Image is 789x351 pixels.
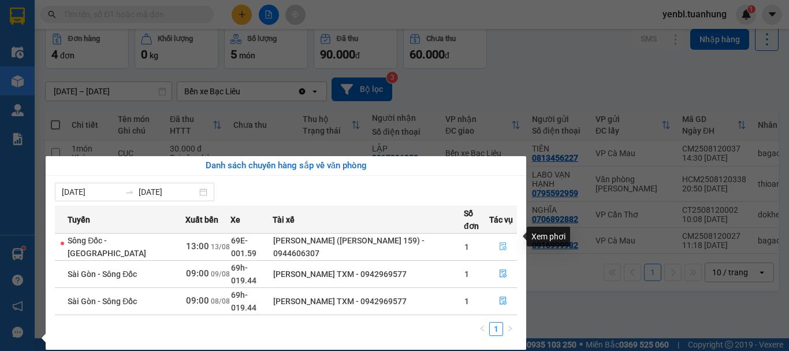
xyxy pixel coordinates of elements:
[464,207,489,232] span: Số đơn
[211,243,230,251] span: 13/08
[503,322,517,336] li: Next Page
[503,322,517,336] button: right
[273,268,463,280] div: [PERSON_NAME] TXM - 0942969577
[527,227,570,246] div: Xem phơi
[489,213,513,226] span: Tác vụ
[499,269,507,279] span: file-done
[490,292,516,311] button: file-done
[273,213,295,226] span: Tài xế
[479,325,486,332] span: left
[507,325,513,332] span: right
[464,269,469,279] span: 1
[186,241,209,252] span: 13:00
[273,295,463,308] div: [PERSON_NAME] TXM - 0942969577
[55,159,517,173] div: Danh sách chuyến hàng sắp về văn phòng
[230,213,240,226] span: Xe
[489,322,503,336] li: 1
[68,213,90,226] span: Tuyến
[499,242,507,252] span: file-done
[62,186,120,198] input: Từ ngày
[475,322,489,336] button: left
[490,238,516,256] button: file-done
[186,268,209,279] span: 09:00
[490,323,503,335] a: 1
[464,242,469,252] span: 1
[125,187,134,197] span: to
[68,269,137,279] span: Sài Gòn - Sông Đốc
[499,297,507,306] span: file-done
[185,213,218,226] span: Xuất bến
[139,186,197,198] input: Đến ngày
[273,234,463,260] div: [PERSON_NAME] ([PERSON_NAME] 159) - 0944606307
[464,297,469,306] span: 1
[231,263,256,285] span: 69h-019.44
[211,297,230,305] span: 08/08
[68,297,137,306] span: Sài Gòn - Sông Đốc
[68,236,146,258] span: Sông Đốc - [GEOGRAPHIC_DATA]
[490,265,516,283] button: file-done
[125,187,134,197] span: swap-right
[475,322,489,336] li: Previous Page
[231,236,256,258] span: 69E-001.59
[231,290,256,312] span: 69h-019.44
[211,270,230,278] span: 09/08
[186,295,209,306] span: 09:00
